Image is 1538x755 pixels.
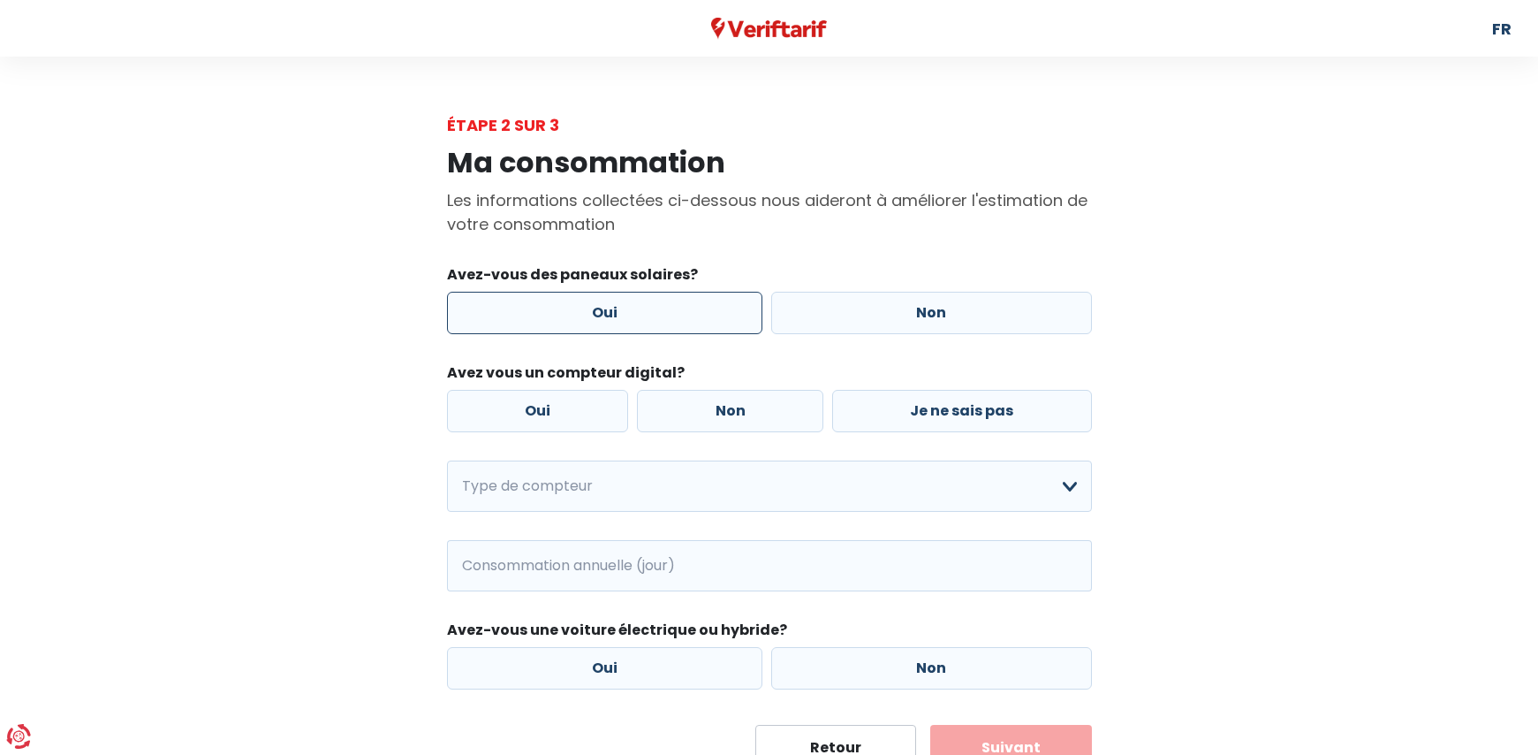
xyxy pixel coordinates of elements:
[447,188,1092,236] p: Les informations collectées ci-dessous nous aideront à améliorer l'estimation de votre consommation
[832,390,1092,432] label: Je ne sais pas
[447,540,496,591] span: kWh
[711,18,827,40] img: Veriftarif logo
[447,264,1092,292] legend: Avez-vous des paneaux solaires?
[447,390,629,432] label: Oui
[447,146,1092,179] h1: Ma consommation
[447,647,763,690] label: Oui
[447,362,1092,390] legend: Avez vous un compteur digital?
[447,620,1092,647] legend: Avez-vous une voiture électrique ou hybride?
[637,390,823,432] label: Non
[447,113,1092,137] div: Étape 2 sur 3
[447,292,763,334] label: Oui
[771,292,1092,334] label: Non
[771,647,1092,690] label: Non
